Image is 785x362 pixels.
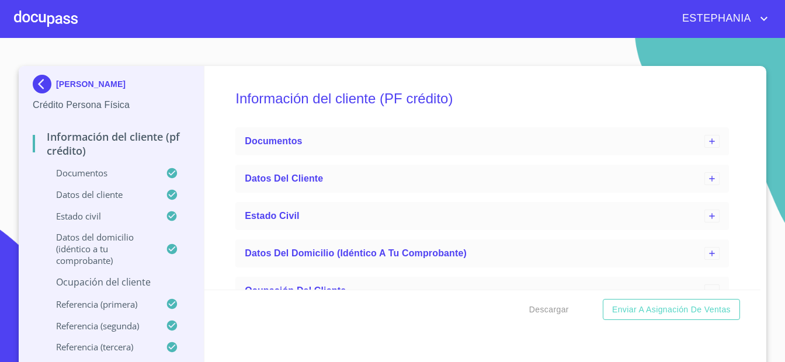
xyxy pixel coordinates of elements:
span: Descargar [529,302,569,317]
p: Referencia (tercera) [33,341,166,353]
div: [PERSON_NAME] [33,75,190,98]
p: Crédito Persona Física [33,98,190,112]
button: Descargar [525,299,574,321]
span: ESTEPHANIA [673,9,757,28]
p: Datos del cliente [33,189,166,200]
span: Datos del domicilio (idéntico a tu comprobante) [245,248,467,258]
div: Datos del domicilio (idéntico a tu comprobante) [235,239,729,267]
span: Enviar a Asignación de Ventas [612,302,731,317]
p: Ocupación del Cliente [33,276,190,288]
p: Referencia (primera) [33,298,166,310]
div: Ocupación del Cliente [235,277,729,305]
p: Documentos [33,167,166,179]
h5: Información del cliente (PF crédito) [235,75,729,123]
p: Estado Civil [33,210,166,222]
span: Ocupación del Cliente [245,286,346,295]
p: Referencia (segunda) [33,320,166,332]
button: account of current user [673,9,771,28]
p: [PERSON_NAME] [56,79,126,89]
img: Docupass spot blue [33,75,56,93]
div: Datos del cliente [235,165,729,193]
span: Estado Civil [245,211,299,221]
div: Estado Civil [235,202,729,230]
p: Información del cliente (PF crédito) [33,130,190,158]
button: Enviar a Asignación de Ventas [603,299,740,321]
span: Datos del cliente [245,173,323,183]
span: Documentos [245,136,302,146]
div: Documentos [235,127,729,155]
p: Datos del domicilio (idéntico a tu comprobante) [33,231,166,266]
